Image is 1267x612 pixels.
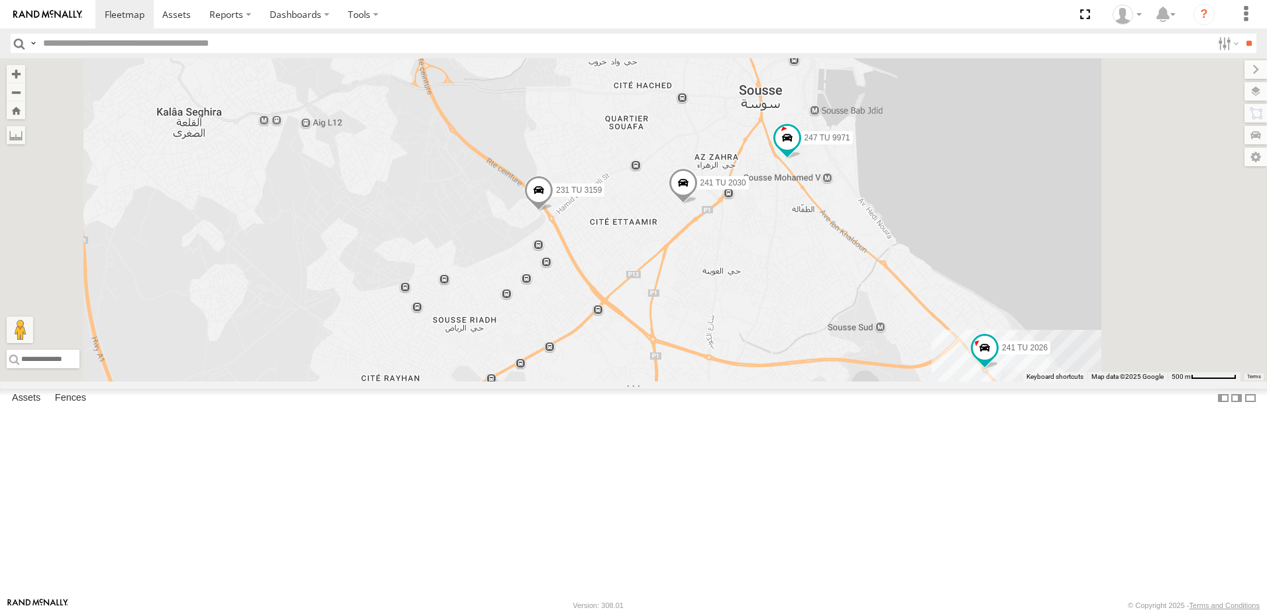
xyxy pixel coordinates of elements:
span: 247 TU 9971 [804,133,850,142]
label: Fences [48,389,93,407]
div: Nejah Benkhalifa [1108,5,1146,25]
img: rand-logo.svg [13,10,82,19]
i: ? [1193,4,1215,25]
span: 241 TU 2030 [700,178,746,187]
label: Map Settings [1244,148,1267,166]
button: Drag Pegman onto the map to open Street View [7,317,33,343]
label: Assets [5,389,47,407]
label: Search Filter Options [1213,34,1241,53]
label: Hide Summary Table [1244,389,1257,408]
a: Terms (opens in new tab) [1247,374,1261,380]
button: Keyboard shortcuts [1026,372,1083,382]
span: 241 TU 2026 [1002,343,1048,352]
button: Zoom out [7,83,25,101]
label: Search Query [28,34,38,53]
label: Measure [7,126,25,144]
div: © Copyright 2025 - [1128,601,1260,609]
a: Visit our Website [7,599,68,612]
label: Dock Summary Table to the Left [1217,389,1230,408]
label: Dock Summary Table to the Right [1230,389,1243,408]
div: Version: 308.01 [573,601,624,609]
span: Map data ©2025 Google [1091,373,1164,380]
span: 500 m [1172,373,1191,380]
button: Zoom Home [7,101,25,119]
span: 231 TU 3159 [556,185,602,195]
a: Terms and Conditions [1189,601,1260,609]
button: Map Scale: 500 m per 65 pixels [1168,372,1240,382]
button: Zoom in [7,65,25,83]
